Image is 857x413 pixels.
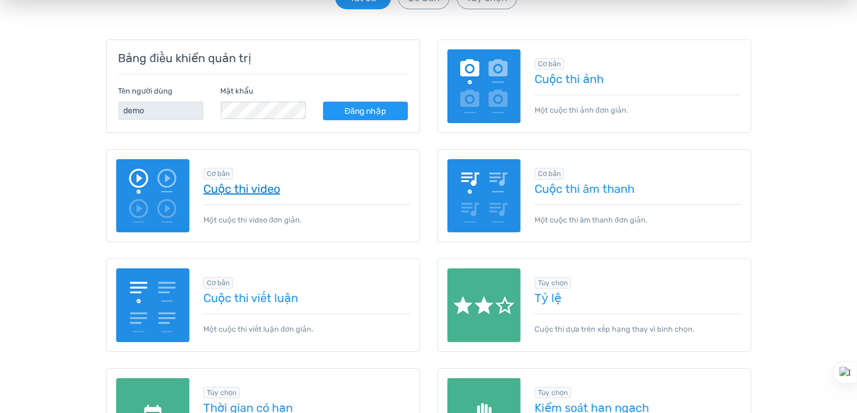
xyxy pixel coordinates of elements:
font: Một cuộc thi video đơn giản. [203,216,302,224]
font: Mật khẩu [221,87,254,95]
span: Duyệt tất cả trong Cơ bản [535,168,564,179]
font: Cơ bản [538,170,561,178]
img: essay-contest.png.webp [116,268,190,342]
a: Tỷ lệ [535,292,741,304]
font: Cuộc thi viết luận [203,291,298,305]
font: Tên người dùng [119,87,173,95]
font: Cuộc thi âm thanh [535,182,634,196]
font: Tùy chọn [207,389,236,397]
span: Duyệt tất cả trong Tùy chọn [535,387,571,398]
font: Cuộc thi video [203,182,280,196]
font: Tỷ lệ [535,291,561,305]
span: Duyệt tất cả trong Cơ bản [535,58,564,70]
a: Cuộc thi viết luận [203,292,410,304]
a: Cuộc thi video [203,182,410,195]
img: rate.png.webp [447,268,521,342]
font: Cơ bản [207,279,230,287]
font: Cuộc thi dựa trên xếp hạng thay vì bình chọn. [535,325,694,333]
a: Cuộc thi âm thanh [535,182,741,195]
font: Bảng điều khiển quản trị [119,51,252,65]
font: Cơ bản [207,170,230,178]
font: Tùy chọn [538,389,568,397]
span: Duyệt tất cả trong Cơ bản [203,277,233,289]
font: Một cuộc thi ảnh đơn giản. [535,106,628,114]
font: Đăng nhập [345,106,386,116]
a: Đăng nhập [323,102,408,120]
img: audio-poll.png.webp [447,159,521,233]
font: Một cuộc thi viết luận đơn giản. [203,325,313,333]
font: Cuộc thi ảnh [535,72,604,86]
a: Cuộc thi ảnh [535,73,741,85]
span: Duyệt tất cả trong Tùy chọn [535,277,571,289]
span: Duyệt tất cả trong Cơ bản [203,168,233,179]
font: Một cuộc thi âm thanh đơn giản. [535,216,647,224]
span: Duyệt tất cả trong Tùy chọn [203,387,240,398]
img: video-poll.png.webp [116,159,190,233]
font: Tùy chọn [538,279,568,287]
img: image-poll.png.webp [447,49,521,123]
font: Cơ bản [538,60,561,68]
